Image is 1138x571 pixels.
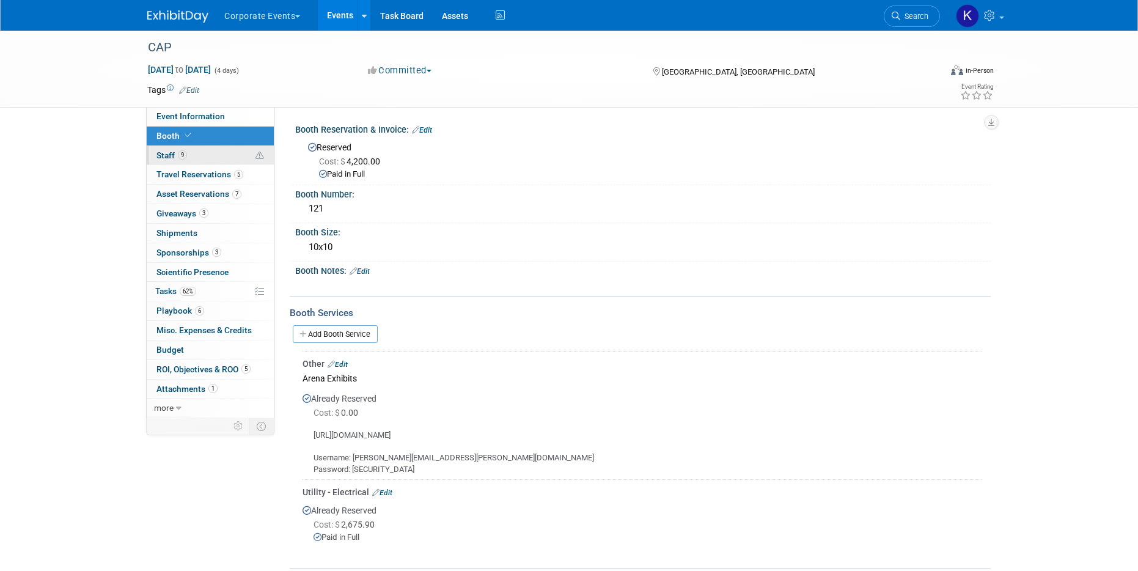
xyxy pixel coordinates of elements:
a: Asset Reservations7 [147,185,274,204]
button: Committed [364,64,436,77]
a: Budget [147,341,274,359]
span: Potential Scheduling Conflict -- at least one attendee is tagged in another overlapping event. [255,150,264,161]
span: Cost: $ [314,520,341,529]
span: Giveaways [156,208,208,218]
a: Edit [179,86,199,95]
span: Budget [156,345,184,355]
div: 121 [304,199,982,218]
span: [DATE] [DATE] [147,64,211,75]
span: 62% [180,287,196,296]
span: Misc. Expenses & Credits [156,325,252,335]
div: Utility - Electrical [303,486,982,498]
div: Paid in Full [314,532,982,543]
a: Booth [147,127,274,146]
span: 2,675.90 [314,520,380,529]
a: Edit [350,267,370,276]
a: Travel Reservations5 [147,165,274,184]
div: Booth Reservation & Invoice: [295,120,991,136]
td: Toggle Event Tabs [249,418,274,434]
a: Sponsorships3 [147,243,274,262]
div: Reserved [304,138,982,180]
a: Edit [412,126,432,134]
span: Playbook [156,306,204,315]
div: Booth Notes: [295,262,991,278]
span: 3 [199,208,208,218]
span: Shipments [156,228,197,238]
span: Tasks [155,286,196,296]
a: Scientific Presence [147,263,274,282]
span: Sponsorships [156,248,221,257]
span: Attachments [156,384,218,394]
td: Personalize Event Tab Strip [228,418,249,434]
div: Event Rating [960,84,993,90]
span: 4,200.00 [319,157,385,166]
span: more [154,403,174,413]
span: Asset Reservations [156,189,241,199]
span: Cost: $ [314,408,341,418]
span: Staff [156,150,187,160]
a: Edit [328,360,348,369]
a: Attachments1 [147,380,274,399]
img: Keirsten Davis [956,4,979,28]
div: Booth Services [290,306,991,320]
span: Event Information [156,111,225,121]
span: Scientific Presence [156,267,229,277]
a: Giveaways3 [147,204,274,223]
img: ExhibitDay [147,10,208,23]
a: Search [884,6,940,27]
td: Tags [147,84,199,96]
a: Playbook6 [147,301,274,320]
div: Booth Number: [295,185,991,201]
img: Format-Inperson.png [951,65,963,75]
span: Travel Reservations [156,169,243,179]
a: ROI, Objectives & ROO5 [147,360,274,379]
div: Booth Size: [295,223,991,238]
span: to [174,65,185,75]
div: Event Format [868,64,994,82]
div: Already Reserved [303,498,982,553]
div: In-Person [965,66,994,75]
span: Search [900,12,928,21]
a: Event Information [147,107,274,126]
span: 0.00 [314,408,363,418]
div: Other [303,358,982,370]
span: 7 [232,190,241,199]
span: 5 [234,170,243,179]
span: 5 [241,364,251,374]
a: Add Booth Service [293,325,378,343]
span: 1 [208,384,218,393]
span: Cost: $ [319,157,347,166]
span: [GEOGRAPHIC_DATA], [GEOGRAPHIC_DATA] [662,67,815,76]
a: Staff9 [147,146,274,165]
i: Booth reservation complete [185,132,191,139]
div: Already Reserved [303,386,982,475]
div: 10x10 [304,238,982,257]
span: 9 [178,150,187,160]
span: (4 days) [213,67,239,75]
a: Tasks62% [147,282,274,301]
div: Paid in Full [319,169,982,180]
a: Shipments [147,224,274,243]
div: CAP [144,37,922,59]
span: Booth [156,131,194,141]
span: ROI, Objectives & ROO [156,364,251,374]
a: Edit [372,488,392,497]
span: 6 [195,306,204,315]
span: 3 [212,248,221,257]
a: Misc. Expenses & Credits [147,321,274,340]
div: [URL][DOMAIN_NAME] Username: [PERSON_NAME][EMAIL_ADDRESS][PERSON_NAME][DOMAIN_NAME] Password: [SE... [303,420,982,475]
div: Arena Exhibits [303,370,982,386]
a: more [147,399,274,418]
